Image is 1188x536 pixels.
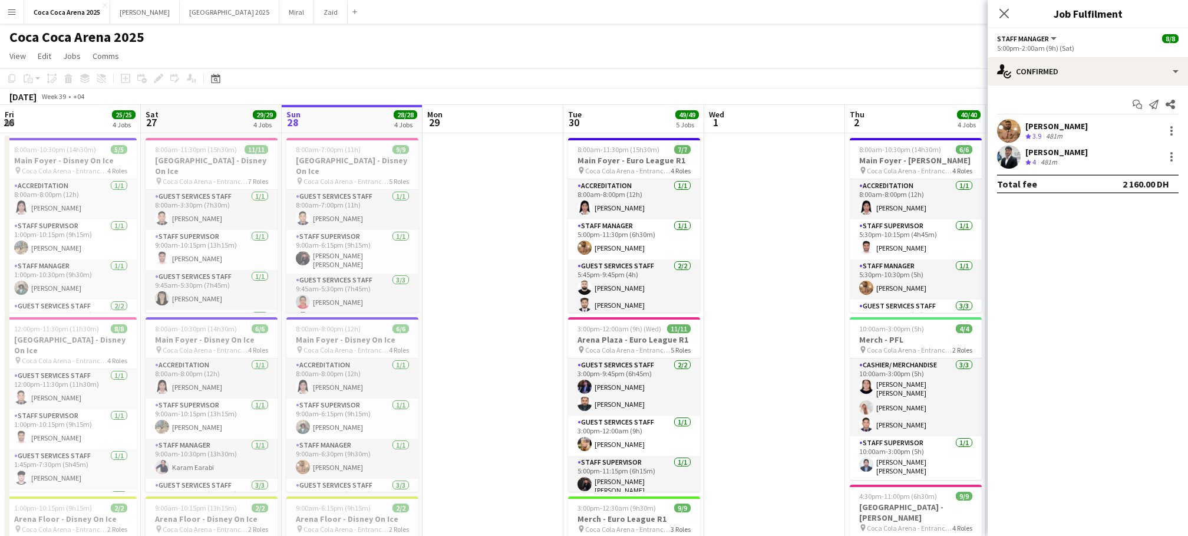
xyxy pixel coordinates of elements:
[671,166,691,175] span: 4 Roles
[676,120,698,129] div: 5 Jobs
[24,1,110,24] button: Coca Coca Arena 2025
[577,504,674,512] span: 3:00pm-12:30am (9h30m) (Wed)
[427,109,443,120] span: Mon
[111,504,127,512] span: 2/2
[14,504,92,512] span: 1:00pm-10:15pm (9h15m)
[3,116,14,129] span: 26
[286,109,301,120] span: Sun
[850,179,982,219] app-card-role: Accreditation1/18:00am-8:00pm (12h)[PERSON_NAME]
[1025,147,1088,157] div: [PERSON_NAME]
[850,259,982,300] app-card-role: Staff Manager1/15:30pm-10:30pm (5h)[PERSON_NAME]
[303,177,389,186] span: Coca Cola Arena - Entrance F
[146,138,278,313] app-job-card: 8:00am-11:30pm (15h30m)11/11[GEOGRAPHIC_DATA] - Disney On Ice Coca Cola Arena - Entrance F7 Roles...
[568,416,700,456] app-card-role: Guest Services Staff1/13:00pm-12:00am (9h)[PERSON_NAME]
[709,109,724,120] span: Wed
[1038,157,1060,167] div: 481m
[988,57,1188,86] div: Confirmed
[111,145,127,154] span: 5/5
[850,109,864,120] span: Thu
[279,1,314,24] button: Miral
[1123,178,1169,190] div: 2 160.00 DH
[286,514,418,524] h3: Arena Floor - Disney On Ice
[566,116,582,129] span: 30
[568,514,700,524] h3: Merch - Euro League R1
[568,317,700,492] app-job-card: 3:00pm-12:00am (9h) (Wed)11/11Arena Plaza - Euro League R1 Coca Cola Arena - Entrance F5 RolesGue...
[707,116,724,129] span: 1
[9,91,37,103] div: [DATE]
[285,116,301,129] span: 28
[997,44,1179,52] div: 5:00pm-2:00am (9h) (Sat)
[286,359,418,399] app-card-role: Accreditation1/18:00am-8:00pm (12h)[PERSON_NAME]
[577,145,659,154] span: 8:00am-11:30pm (15h30m)
[146,334,278,345] h3: Main Foyer - Disney On Ice
[1044,131,1065,142] div: 481m
[146,230,278,270] app-card-role: Staff Supervisor1/19:00am-10:15pm (13h15m)[PERSON_NAME]
[425,116,443,129] span: 29
[93,51,119,61] span: Comms
[389,177,409,186] span: 5 Roles
[5,259,137,300] app-card-role: Staff Manager1/11:00pm-10:30pm (9h30m)[PERSON_NAME]
[392,504,409,512] span: 2/2
[180,1,279,24] button: [GEOGRAPHIC_DATA] 2025
[952,346,972,354] span: 2 Roles
[286,190,418,230] app-card-role: Guest Services Staff1/18:00am-7:00pm (11h)[PERSON_NAME]
[674,504,691,512] span: 9/9
[585,166,671,175] span: Coca Cola Arena - Entrance F
[568,456,700,499] app-card-role: Staff Supervisor1/15:00pm-11:15pm (6h15m)[PERSON_NAME] [PERSON_NAME]
[389,525,409,534] span: 2 Roles
[14,324,99,333] span: 12:00pm-11:30pm (11h30m)
[997,34,1058,43] button: Staff Manager
[9,51,26,61] span: View
[107,525,127,534] span: 2 Roles
[155,504,237,512] span: 9:00am-10:15pm (13h15m)
[1162,34,1179,43] span: 8/8
[303,525,389,534] span: Coca Cola Arena - Entrance F
[5,300,137,357] app-card-role: Guest Services Staff2/21:45pm-10:00pm (8h15m)
[5,317,137,492] app-job-card: 12:00pm-11:30pm (11h30m)8/8[GEOGRAPHIC_DATA] - Disney On Ice Coca Cola Arena - Entrance F4 RolesG...
[286,230,418,274] app-card-role: Staff Supervisor1/19:00am-6:15pm (9h15m)[PERSON_NAME] [PERSON_NAME]
[859,145,941,154] span: 8:00am-10:30pm (14h30m)
[63,51,81,61] span: Jobs
[585,525,671,534] span: Coca Cola Arena - Entrance F
[245,145,268,154] span: 11/11
[9,28,144,46] h1: Coca Coca Arena 2025
[252,324,268,333] span: 6/6
[146,270,278,310] app-card-role: Guest Services Staff1/19:45am-5:30pm (7h45m)[PERSON_NAME]
[107,166,127,175] span: 4 Roles
[5,369,137,409] app-card-role: Guest Services Staff1/112:00pm-11:30pm (11h30m)[PERSON_NAME]
[956,492,972,501] span: 9/9
[848,116,864,129] span: 2
[952,166,972,175] span: 4 Roles
[850,155,982,166] h3: Main Foyer - [PERSON_NAME]
[675,110,699,119] span: 49/49
[394,110,417,119] span: 28/28
[296,145,361,154] span: 8:00am-7:00pm (11h)
[997,34,1049,43] span: Staff Manager
[314,1,348,24] button: Zaid
[33,48,56,64] a: Edit
[1032,131,1041,140] span: 3.9
[568,138,700,313] div: 8:00am-11:30pm (15h30m)7/7Main Foyer - Euro League R1 Coca Cola Arena - Entrance F4 RolesAccredit...
[997,178,1037,190] div: Total fee
[5,449,137,489] app-card-role: Guest Services Staff1/11:45pm-7:30pm (5h45m)[PERSON_NAME]
[867,166,952,175] span: Coca Cola Arena - Entrance F
[952,524,972,532] span: 4 Roles
[5,138,137,313] div: 8:00am-10:30pm (14h30m)5/5Main Foyer - Disney On Ice Coca Cola Arena - Entrance F4 RolesAccredita...
[394,120,417,129] div: 4 Jobs
[286,138,418,313] app-job-card: 8:00am-7:00pm (11h)9/9[GEOGRAPHIC_DATA] - Disney On Ice Coca Cola Arena - Entrance F5 RolesGuest ...
[286,317,418,492] div: 8:00am-8:00pm (12h)6/6Main Foyer - Disney On Ice Coca Cola Arena - Entrance F4 RolesAccreditation...
[850,317,982,480] div: 10:00am-3:00pm (5h)4/4Merch - PFL Coca Cola Arena - Entrance F2 RolesCashier/ Merchandise3/310:00...
[1025,121,1088,131] div: [PERSON_NAME]
[58,48,85,64] a: Jobs
[146,317,278,492] app-job-card: 8:00am-10:30pm (14h30m)6/6Main Foyer - Disney On Ice Coca Cola Arena - Entrance F4 RolesAccredita...
[5,514,137,524] h3: Arena Floor - Disney On Ice
[850,334,982,345] h3: Merch - PFL
[22,525,107,534] span: Coca Cola Arena - Entrance F
[956,324,972,333] span: 4/4
[5,219,137,259] app-card-role: Staff Supervisor1/11:00pm-10:15pm (9h15m)[PERSON_NAME]
[5,155,137,166] h3: Main Foyer - Disney On Ice
[146,109,159,120] span: Sat
[392,324,409,333] span: 6/6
